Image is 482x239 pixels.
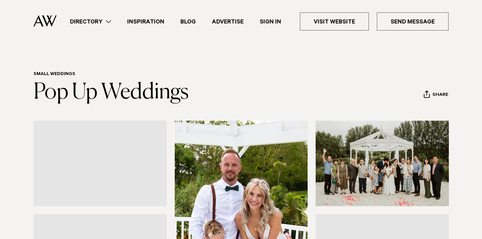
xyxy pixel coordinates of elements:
[377,12,449,31] a: Send Message
[172,17,204,26] a: Blog
[423,90,449,100] button: Share
[33,72,75,77] a: Small Weddings
[119,17,172,26] a: Inspiration
[204,17,252,26] a: Advertise
[432,92,448,99] span: Share
[33,82,189,103] a: Pop Up Weddings
[300,12,369,31] a: Visit Website
[252,17,289,26] a: Sign In
[62,17,119,26] a: Directory
[33,15,57,27] img: Auckland Weddings Logo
